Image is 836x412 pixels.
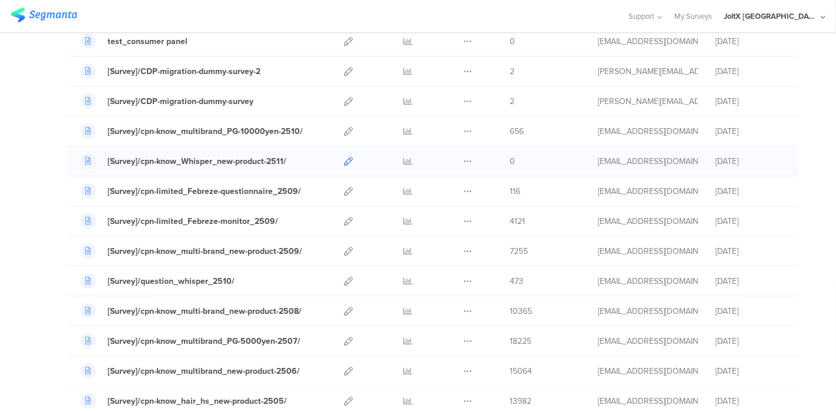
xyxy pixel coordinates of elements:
div: praharaj.sp.1@pg.com [598,95,698,108]
div: [Survey]/cpn-limited_Febreze-questionnaire_2509/ [108,185,301,197]
span: 473 [510,275,523,287]
div: [DATE] [715,335,786,347]
img: segmanta logo [11,8,77,22]
div: [Survey]/CDP-migration-dummy-survey [108,95,253,108]
span: 4121 [510,215,525,227]
div: [DATE] [715,365,786,377]
a: [Survey]/cpn-know_multibrand_new-product-2506/ [81,363,300,378]
div: kumai.ik@pg.com [598,275,698,287]
a: [Survey]/cpn-limited_Febreze-questionnaire_2509/ [81,183,301,199]
a: [Survey]/cpn-limited_Febreze-monitor_2509/ [81,213,278,229]
span: 0 [510,35,515,48]
div: [Survey]/CDP-migration-dummy-survey-2 [108,65,260,78]
span: 2 [510,95,514,108]
span: 116 [510,185,520,197]
a: [Survey]/question_whisper_2510/ [81,273,235,289]
div: [DATE] [715,215,786,227]
a: [Survey]/CDP-migration-dummy-survey-2 [81,63,260,79]
span: 18225 [510,335,531,347]
div: kumai.ik@pg.com [598,35,698,48]
div: kumai.ik@pg.com [598,125,698,138]
div: [Survey]/cpn-know_multi-brand_new-product-2509/ [108,245,302,257]
a: [Survey]/cpn-know_Whisper_new-product-2511/ [81,153,286,169]
div: [Survey]/cpn-know_hair_hs_new-product-2505/ [108,395,287,407]
div: [DATE] [715,35,786,48]
div: praharaj.sp.1@pg.com [598,65,698,78]
div: kumai.ik@pg.com [598,365,698,377]
a: [Survey]/cpn-know_multibrand_PG-10000yen-2510/ [81,123,303,139]
div: kumai.ik@pg.com [598,335,698,347]
a: [Survey]/cpn-know_multibrand_PG-5000yen-2507/ [81,333,300,349]
div: [Survey]/cpn-know_multibrand_PG-5000yen-2507/ [108,335,300,347]
div: [DATE] [715,125,786,138]
div: [DATE] [715,245,786,257]
div: [Survey]/cpn-limited_Febreze-monitor_2509/ [108,215,278,227]
div: [DATE] [715,305,786,317]
div: [Survey]/cpn-know_multi-brand_new-product-2508/ [108,305,302,317]
div: kumai.ik@pg.com [598,395,698,407]
a: [Survey]/cpn-know_multi-brand_new-product-2509/ [81,243,302,259]
span: 656 [510,125,524,138]
a: [Survey]/CDP-migration-dummy-survey [81,93,253,109]
a: [Survey]/cpn-know_hair_hs_new-product-2505/ [81,393,287,408]
div: [DATE] [715,395,786,407]
span: Support [629,11,655,22]
div: [Survey]/cpn-know_Whisper_new-product-2511/ [108,155,286,168]
span: 7255 [510,245,528,257]
div: [DATE] [715,155,786,168]
div: [DATE] [715,275,786,287]
span: 13982 [510,395,531,407]
span: 0 [510,155,515,168]
div: test_consumer panel [108,35,188,48]
div: [Survey]/cpn-know_multibrand_new-product-2506/ [108,365,300,377]
div: [DATE] [715,95,786,108]
div: kumai.ik@pg.com [598,245,698,257]
div: [Survey]/cpn-know_multibrand_PG-10000yen-2510/ [108,125,303,138]
span: 15064 [510,365,532,377]
div: kumai.ik@pg.com [598,155,698,168]
span: 2 [510,65,514,78]
div: JoltX [GEOGRAPHIC_DATA] [724,11,818,22]
div: [DATE] [715,65,786,78]
a: [Survey]/cpn-know_multi-brand_new-product-2508/ [81,303,302,319]
div: [Survey]/question_whisper_2510/ [108,275,235,287]
div: kumai.ik@pg.com [598,305,698,317]
a: test_consumer panel [81,34,188,49]
div: [DATE] [715,185,786,197]
div: kumai.ik@pg.com [598,215,698,227]
span: 10365 [510,305,532,317]
div: kumai.ik@pg.com [598,185,698,197]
